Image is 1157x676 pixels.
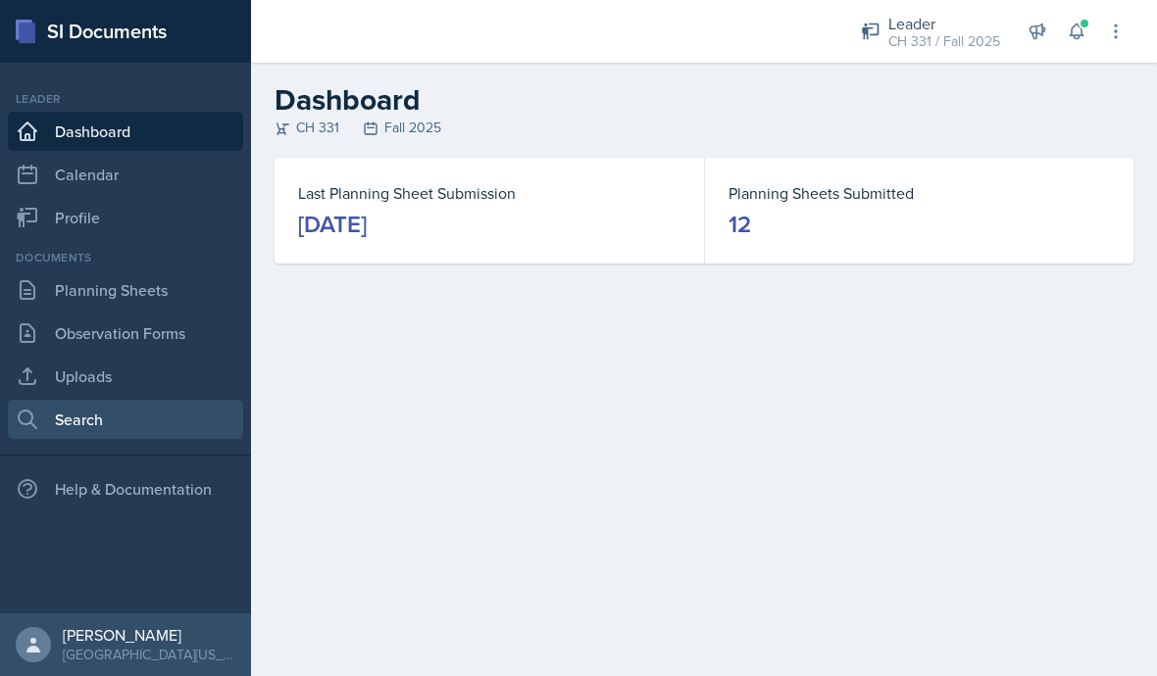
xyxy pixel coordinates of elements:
dt: Last Planning Sheet Submission [298,181,680,205]
a: Planning Sheets [8,270,243,310]
div: Leader [8,90,243,108]
div: [DATE] [298,209,367,240]
div: Help & Documentation [8,469,243,508]
a: Dashboard [8,112,243,151]
a: Observation Forms [8,314,243,353]
div: [GEOGRAPHIC_DATA][US_STATE] in [GEOGRAPHIC_DATA] [63,645,235,664]
div: CH 331 Fall 2025 [275,118,1133,138]
a: Search [8,400,243,439]
a: Calendar [8,155,243,194]
div: Leader [888,12,1000,35]
div: Documents [8,249,243,266]
a: Profile [8,198,243,237]
dt: Planning Sheets Submitted [729,181,1110,205]
div: [PERSON_NAME] [63,625,235,645]
a: Uploads [8,357,243,396]
div: 12 [729,209,751,240]
h2: Dashboard [275,82,1133,118]
div: CH 331 / Fall 2025 [888,31,1000,52]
